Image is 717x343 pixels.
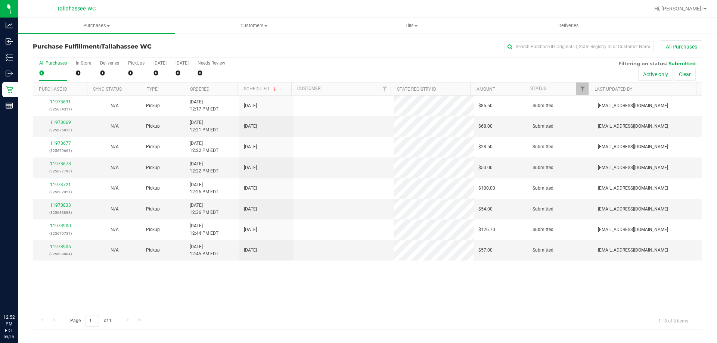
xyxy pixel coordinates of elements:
div: In Store [76,60,91,66]
span: $85.50 [478,102,493,109]
span: [DATE] 12:21 PM EDT [190,119,218,133]
span: $126.70 [478,226,495,233]
a: 11973833 [50,203,71,208]
span: [EMAIL_ADDRESS][DOMAIN_NAME] [598,123,668,130]
inline-svg: Inbound [6,38,13,45]
p: (325679661) [38,147,83,154]
span: [DATE] 12:22 PM EDT [190,160,218,175]
inline-svg: Outbound [6,70,13,77]
span: [DATE] [244,164,257,171]
a: Filter [378,82,391,95]
a: 11973677 [50,141,71,146]
div: [DATE] [176,60,189,66]
button: N/A [111,102,119,109]
div: [DATE] [153,60,167,66]
span: Customers [176,22,332,29]
div: 0 [76,69,91,77]
inline-svg: Inventory [6,54,13,61]
button: N/A [111,206,119,213]
button: N/A [111,143,119,150]
a: Purchase ID [39,87,67,92]
span: Tallahassee WC [57,6,96,12]
span: [EMAIL_ADDRESS][DOMAIN_NAME] [598,143,668,150]
a: Sync Status [93,87,122,92]
button: Active only [638,68,673,81]
span: Pickup [146,226,160,233]
span: Not Applicable [111,247,119,253]
a: 11973906 [50,244,71,249]
span: Deliveries [548,22,589,29]
button: N/A [111,123,119,130]
div: 0 [198,69,225,77]
span: [DATE] [244,102,257,109]
button: N/A [111,226,119,233]
span: Submitted [533,164,553,171]
span: Purchases [18,22,175,29]
span: Tallahassee WC [101,43,152,50]
div: 0 [100,69,119,77]
div: 0 [176,69,189,77]
span: [DATE] 12:26 PM EDT [190,181,218,196]
span: [EMAIL_ADDRESS][DOMAIN_NAME] [598,206,668,213]
span: $54.00 [478,206,493,213]
span: [DATE] 12:22 PM EDT [190,140,218,154]
span: Submitted [533,206,553,213]
span: [DATE] 12:36 PM EDT [190,202,218,216]
a: Type [147,87,158,92]
span: [DATE] [244,123,257,130]
p: 09/19 [3,334,15,340]
a: Amount [477,87,495,92]
iframe: Resource center unread badge [22,282,31,291]
p: (325689884) [38,250,83,258]
p: (325675813) [38,127,83,134]
input: Search Purchase ID, Original ID, State Registry ID or Customer Name... [504,41,654,52]
span: Not Applicable [111,103,119,108]
div: 0 [128,69,145,77]
p: (325674311) [38,106,83,113]
span: Pickup [146,185,160,192]
span: Not Applicable [111,165,119,170]
div: PickUps [128,60,145,66]
span: Page of 1 [64,315,118,327]
inline-svg: Analytics [6,22,13,29]
span: [DATE] 12:17 PM EDT [190,99,218,113]
span: [EMAIL_ADDRESS][DOMAIN_NAME] [598,185,668,192]
p: 12:52 PM EDT [3,314,15,334]
a: 11973678 [50,161,71,166]
span: $68.00 [478,123,493,130]
span: Hi, [PERSON_NAME]! [654,6,703,12]
a: Scheduled [244,86,278,91]
a: Customer [297,86,320,91]
button: N/A [111,247,119,254]
span: Tills [333,22,489,29]
span: [EMAIL_ADDRESS][DOMAIN_NAME] [598,164,668,171]
h3: Purchase Fulfillment: [33,43,256,50]
div: 0 [153,69,167,77]
p: (325677793) [38,168,83,175]
inline-svg: Reports [6,102,13,109]
span: [EMAIL_ADDRESS][DOMAIN_NAME] [598,247,668,254]
span: Pickup [146,206,160,213]
a: Last Updated By [595,87,632,92]
span: [DATE] [244,143,257,150]
a: Ordered [190,87,209,92]
span: $57.00 [478,247,493,254]
div: 0 [39,69,67,77]
span: Not Applicable [111,144,119,149]
span: Submitted [533,247,553,254]
span: Pickup [146,247,160,254]
a: Deliveries [490,18,647,34]
p: (325670731) [38,230,83,237]
button: All Purchases [661,40,702,53]
span: Not Applicable [111,124,119,129]
span: Pickup [146,164,160,171]
input: 1 [86,315,99,327]
span: Submitted [533,226,553,233]
span: [DATE] [244,226,257,233]
div: Deliveries [100,60,119,66]
span: Pickup [146,102,160,109]
span: Pickup [146,123,160,130]
button: Clear [674,68,696,81]
div: All Purchases [39,60,67,66]
a: Purchases [18,18,175,34]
